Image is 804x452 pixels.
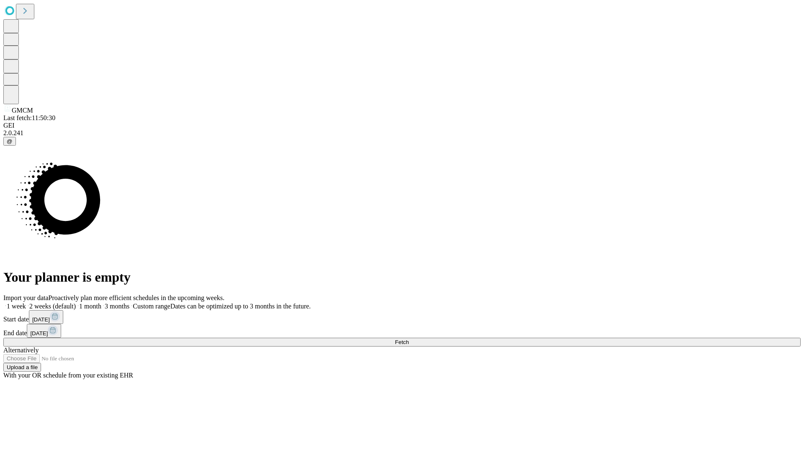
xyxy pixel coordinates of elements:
[12,107,33,114] span: GMCM
[3,324,801,338] div: End date
[49,294,224,301] span: Proactively plan more efficient schedules in the upcoming weeks.
[27,324,61,338] button: [DATE]
[3,129,801,137] div: 2.0.241
[3,363,41,372] button: Upload a file
[3,122,801,129] div: GEI
[3,372,133,379] span: With your OR schedule from your existing EHR
[3,270,801,285] h1: Your planner is empty
[3,137,16,146] button: @
[3,338,801,347] button: Fetch
[395,339,409,345] span: Fetch
[29,310,63,324] button: [DATE]
[30,330,48,336] span: [DATE]
[79,303,101,310] span: 1 month
[105,303,129,310] span: 3 months
[3,114,55,121] span: Last fetch: 11:50:30
[32,316,50,323] span: [DATE]
[3,310,801,324] div: Start date
[3,294,49,301] span: Import your data
[133,303,170,310] span: Custom range
[29,303,76,310] span: 2 weeks (default)
[7,303,26,310] span: 1 week
[170,303,311,310] span: Dates can be optimized up to 3 months in the future.
[3,347,39,354] span: Alternatively
[7,138,13,144] span: @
